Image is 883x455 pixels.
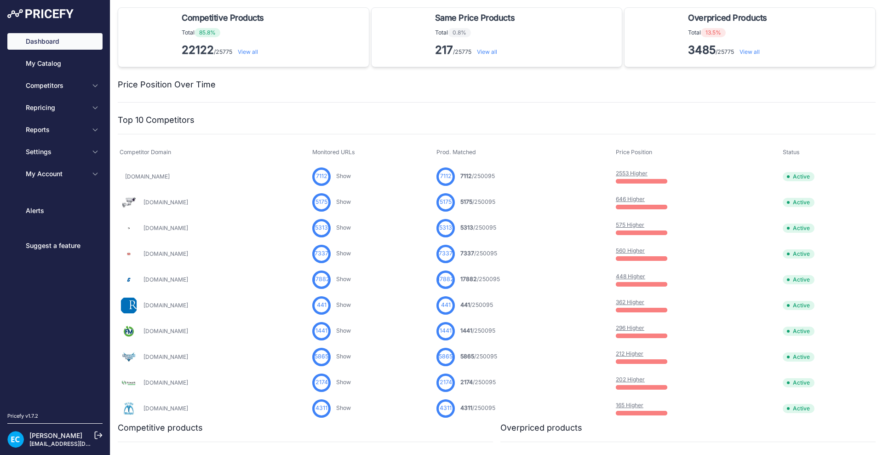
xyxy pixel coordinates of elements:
a: [DOMAIN_NAME] [125,173,170,180]
a: View all [477,48,497,55]
span: Overpriced Products [688,12,767,24]
a: Show [336,224,351,231]
span: 17882 [460,276,477,282]
a: 441/250095 [460,301,493,308]
span: 1441 [460,327,472,334]
a: 212 Higher [616,350,643,357]
button: My Account [7,166,103,182]
span: 2174 [460,379,473,386]
a: Suggest a feature [7,237,103,254]
p: Total [688,28,770,37]
span: 5313 [439,224,452,232]
a: View all [238,48,258,55]
span: Active [783,224,814,233]
span: Status [783,149,800,156]
h2: Price Position Over Time [118,78,216,91]
span: Active [783,249,814,259]
strong: 217 [435,43,453,57]
span: 1441 [440,327,452,335]
strong: 22122 [182,43,214,57]
a: 165 Higher [616,402,643,409]
a: [DOMAIN_NAME] [143,276,188,283]
span: 85.8% [195,28,220,37]
a: 5313/250095 [460,224,496,231]
button: Repricing [7,99,103,116]
a: 5175/250095 [460,198,495,205]
span: 5865 [460,353,474,360]
a: [EMAIL_ADDRESS][DOMAIN_NAME] [29,440,126,447]
a: Dashboard [7,33,103,50]
span: 0.8% [448,28,471,37]
span: 7112 [460,173,472,179]
span: Active [783,301,814,310]
span: Price Position [616,149,652,156]
span: 441 [441,301,451,310]
a: 4311/250095 [460,404,495,411]
span: My Account [26,169,86,179]
span: Active [783,198,814,207]
a: [DOMAIN_NAME] [143,250,188,257]
a: [DOMAIN_NAME] [143,328,188,334]
a: 448 Higher [616,273,645,280]
button: Settings [7,144,103,160]
span: Prod. Matched [436,149,476,156]
span: 2174 [440,378,452,387]
a: Show [336,301,351,308]
a: 17882/250095 [460,276,500,282]
a: Show [336,327,351,334]
a: 646 Higher [616,196,645,202]
a: 5865/250095 [460,353,497,360]
a: [DOMAIN_NAME] [143,379,188,386]
a: 575 Higher [616,221,644,228]
a: Show [336,250,351,257]
a: 2174/250095 [460,379,496,386]
span: 7337 [439,249,453,258]
span: 5175 [315,198,327,207]
span: Active [783,404,814,413]
span: Competitive Products [182,12,264,24]
a: [PERSON_NAME] [29,432,82,439]
h2: Competitive products [118,421,203,434]
h2: Top 10 Competitors [118,114,195,127]
span: 7337 [315,249,328,258]
a: 2553 Higher [616,170,648,177]
span: 5865 [315,352,328,361]
a: Alerts [7,202,103,219]
span: Same Price Products [435,12,515,24]
span: 1441 [315,327,327,335]
span: 441 [317,301,327,310]
span: Reports [26,125,86,134]
span: 5175 [440,198,452,207]
p: /25775 [435,43,518,58]
img: Pricefy Logo [7,9,74,18]
span: 5865 [439,352,453,361]
span: Active [783,172,814,181]
span: 441 [460,301,470,308]
span: Repricing [26,103,86,112]
a: [DOMAIN_NAME] [143,353,188,360]
span: Monitored URLs [312,149,355,156]
a: [DOMAIN_NAME] [143,302,188,309]
a: 560 Higher [616,247,645,254]
span: 5313 [315,224,328,232]
a: 1441/250095 [460,327,495,334]
span: 4311 [315,404,327,413]
span: 13.5% [701,28,726,37]
p: Total [182,28,268,37]
span: 2174 [315,378,328,387]
div: Pricefy v1.7.2 [7,412,38,420]
span: Active [783,378,814,387]
span: Active [783,327,814,336]
span: Active [783,352,814,362]
span: 4311 [460,404,472,411]
button: Reports [7,121,103,138]
a: [DOMAIN_NAME] [143,199,188,206]
span: Active [783,275,814,284]
span: 7112 [440,172,452,181]
span: 5313 [460,224,473,231]
span: Competitor Domain [120,149,171,156]
span: 7337 [460,250,474,257]
a: Show [336,404,351,411]
a: My Catalog [7,55,103,72]
strong: 3485 [688,43,716,57]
